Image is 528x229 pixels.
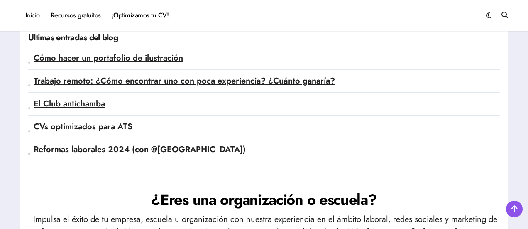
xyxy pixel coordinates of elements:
a: Cómo hacer un portafolio de ilustración [34,52,183,64]
a: Recursos gratuitos [45,4,106,27]
a: Inicio [20,4,45,27]
a: CVs optimizados para ATS [34,121,132,133]
a: Reformas laborales 2024 (con @[GEOGRAPHIC_DATA]) [34,143,246,155]
a: El Club antichamba [34,98,105,110]
a: Trabajo remoto: ¿Cómo encontrar uno con poca experiencia? ¿Cuánto ganaría? [34,75,335,87]
h2: ¿Eres una organización o escuela? [28,189,500,210]
a: ¡Optimizamos tu CV! [106,4,174,27]
h2: Ultimas entradas del blog [28,32,500,44]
